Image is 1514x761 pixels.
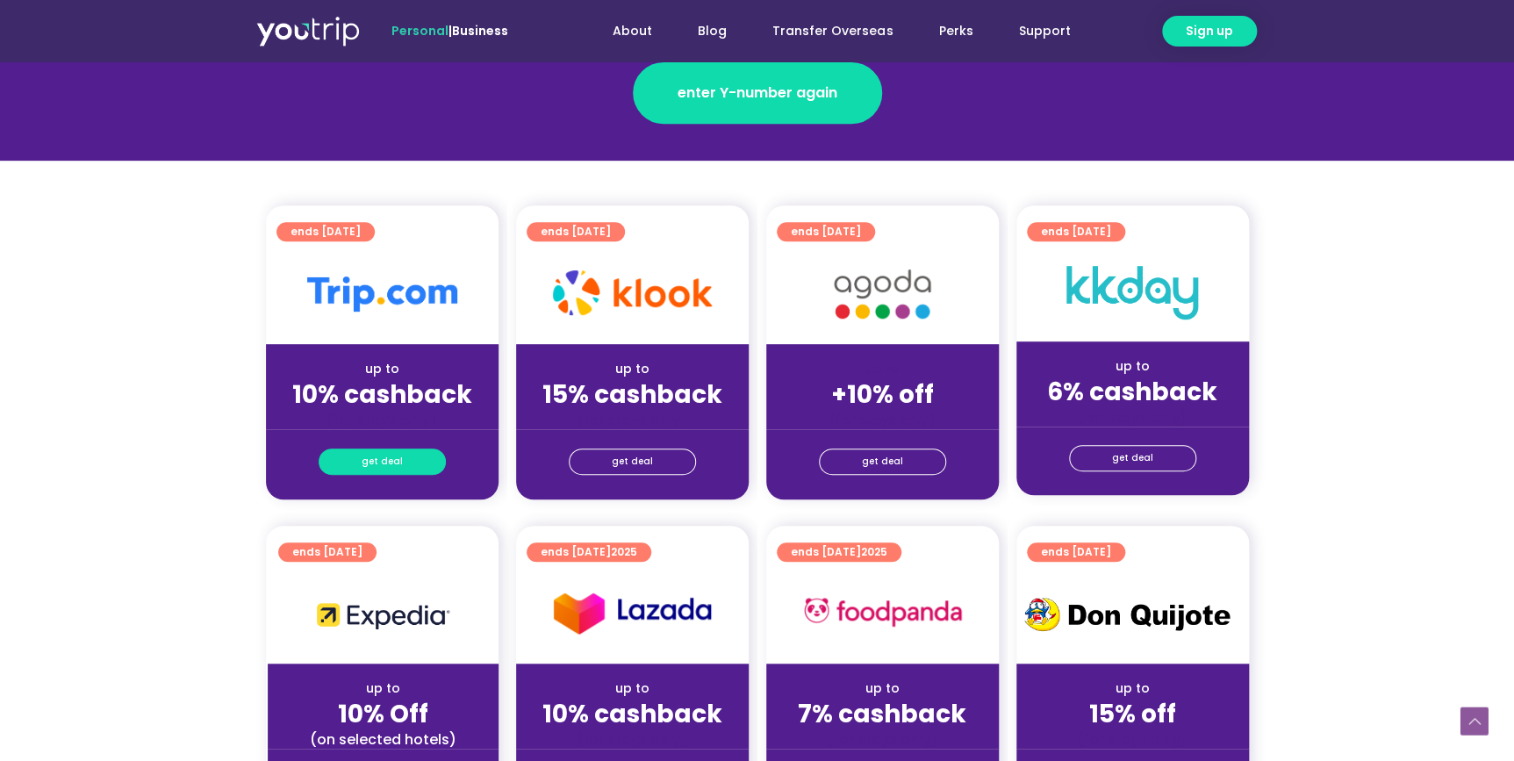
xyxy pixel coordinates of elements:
[611,544,637,559] span: 2025
[452,22,508,39] a: Business
[530,679,735,698] div: up to
[1027,222,1125,241] a: ends [DATE]
[1069,445,1196,471] a: get deal
[862,449,903,474] span: get deal
[292,542,362,562] span: ends [DATE]
[777,222,875,241] a: ends [DATE]
[819,449,946,475] a: get deal
[1030,357,1235,376] div: up to
[633,62,882,124] a: enter Y-number again
[569,449,696,475] a: get deal
[280,411,484,429] div: (for stays only)
[995,15,1093,47] a: Support
[1030,730,1235,749] div: (for stays only)
[791,542,887,562] span: ends [DATE]
[542,377,722,412] strong: 15% cashback
[915,15,995,47] a: Perks
[831,377,934,412] strong: +10% off
[527,542,651,562] a: ends [DATE]2025
[362,449,403,474] span: get deal
[750,15,915,47] a: Transfer Overseas
[1030,408,1235,427] div: (for stays only)
[556,15,1093,47] nav: Menu
[861,544,887,559] span: 2025
[1030,679,1235,698] div: up to
[791,222,861,241] span: ends [DATE]
[291,222,361,241] span: ends [DATE]
[280,360,484,378] div: up to
[530,360,735,378] div: up to
[391,22,448,39] span: Personal
[542,697,722,731] strong: 10% cashback
[1047,375,1217,409] strong: 6% cashback
[675,15,750,47] a: Blog
[612,449,653,474] span: get deal
[527,222,625,241] a: ends [DATE]
[1112,446,1153,470] span: get deal
[780,730,985,749] div: (for stays only)
[391,22,508,39] span: |
[1041,542,1111,562] span: ends [DATE]
[798,697,966,731] strong: 7% cashback
[1162,16,1257,47] a: Sign up
[338,697,428,731] strong: 10% Off
[276,222,375,241] a: ends [DATE]
[541,222,611,241] span: ends [DATE]
[590,15,675,47] a: About
[278,542,377,562] a: ends [DATE]
[530,730,735,749] div: (for stays only)
[777,542,901,562] a: ends [DATE]2025
[292,377,472,412] strong: 10% cashback
[678,83,837,104] span: enter Y-number again
[866,360,899,377] span: up to
[541,542,637,562] span: ends [DATE]
[1186,22,1233,40] span: Sign up
[1041,222,1111,241] span: ends [DATE]
[1089,697,1176,731] strong: 15% off
[282,730,484,749] div: (on selected hotels)
[780,679,985,698] div: up to
[530,411,735,429] div: (for stays only)
[1027,542,1125,562] a: ends [DATE]
[319,449,446,475] a: get deal
[780,411,985,429] div: (for stays only)
[282,679,484,698] div: up to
